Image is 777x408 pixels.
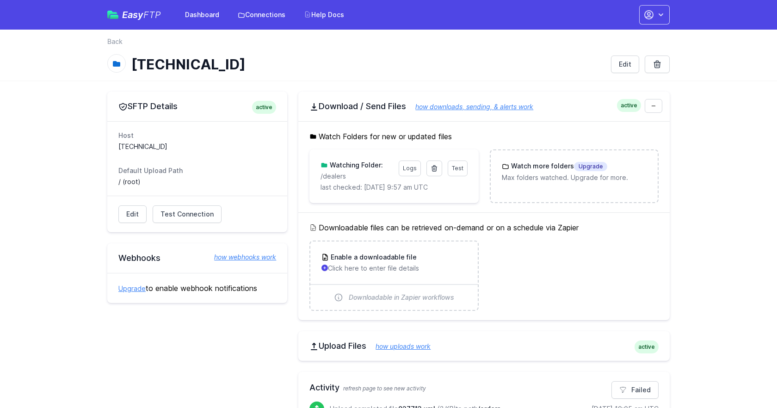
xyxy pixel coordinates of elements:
[205,253,276,262] a: how webhooks work
[107,10,161,19] a: EasyFTP
[153,205,222,223] a: Test Connection
[309,101,659,112] h2: Download / Send Files
[329,253,417,262] h3: Enable a downloadable file
[321,183,467,192] p: last checked: [DATE] 9:57 am UTC
[617,99,641,112] span: active
[509,161,607,171] h3: Watch more folders
[122,10,161,19] span: Easy
[107,37,670,52] nav: Breadcrumb
[118,253,276,264] h2: Webhooks
[731,362,766,397] iframe: Drift Widget Chat Controller
[118,142,276,151] dd: [TECHNICAL_ID]
[310,241,477,310] a: Enable a downloadable file Click here to enter file details Downloadable in Zapier workflows
[366,342,431,350] a: how uploads work
[118,166,276,175] dt: Default Upload Path
[328,161,383,170] h3: Watching Folder:
[502,173,647,182] p: Max folders watched. Upgrade for more.
[635,340,659,353] span: active
[252,101,276,114] span: active
[611,381,659,399] a: Failed
[448,161,468,176] a: Test
[107,37,123,46] a: Back
[611,56,639,73] a: Edit
[406,103,533,111] a: how downloads, sending, & alerts work
[452,165,463,172] span: Test
[232,6,291,23] a: Connections
[491,150,658,193] a: Watch more foldersUpgrade Max folders watched. Upgrade for more.
[118,177,276,186] dd: / (root)
[399,161,421,176] a: Logs
[298,6,350,23] a: Help Docs
[118,284,146,292] a: Upgrade
[349,293,454,302] span: Downloadable in Zapier workflows
[107,273,287,303] div: to enable webhook notifications
[179,6,225,23] a: Dashboard
[309,381,659,394] h2: Activity
[160,210,214,219] span: Test Connection
[118,131,276,140] dt: Host
[321,264,466,273] p: Click here to enter file details
[143,9,161,20] span: FTP
[309,222,659,233] h5: Downloadable files can be retrieved on-demand or on a schedule via Zapier
[107,11,118,19] img: easyftp_logo.png
[118,101,276,112] h2: SFTP Details
[343,385,426,392] span: refresh page to see new activity
[321,172,393,181] p: /dealers
[131,56,604,73] h1: [TECHNICAL_ID]
[309,131,659,142] h5: Watch Folders for new or updated files
[574,162,607,171] span: Upgrade
[309,340,659,352] h2: Upload Files
[118,205,147,223] a: Edit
